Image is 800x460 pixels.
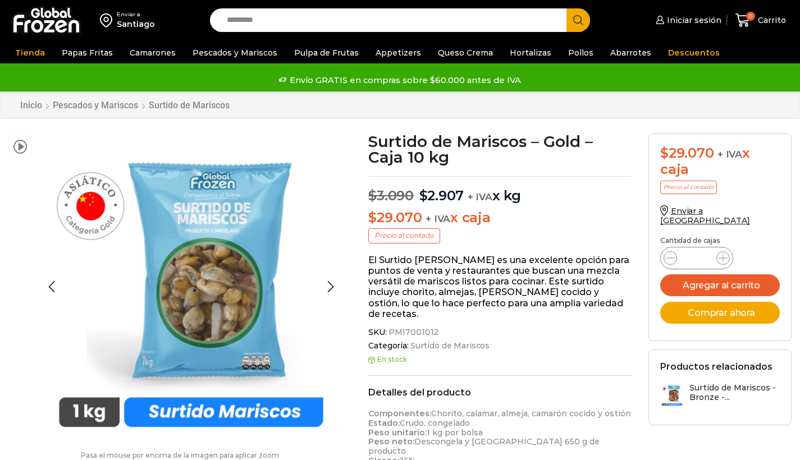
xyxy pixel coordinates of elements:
[660,181,717,194] p: Precio al contado
[660,145,780,178] div: x caja
[605,42,657,63] a: Abarrotes
[368,187,414,204] bdi: 3.090
[426,213,450,224] span: + IVA
[419,187,428,204] span: $
[368,387,632,398] h2: Detalles del producto
[468,191,492,203] span: + IVA
[368,408,431,418] strong: Componentes:
[660,383,780,407] a: Surtido de Mariscos - Bronze -...
[10,42,51,63] a: Tienda
[662,42,725,63] a: Descuentos
[52,100,139,111] a: Pescados y Mariscos
[368,176,632,204] p: x kg
[664,15,721,26] span: Iniciar sesión
[368,436,414,447] strong: Peso neto:
[755,15,786,26] span: Carrito
[124,42,181,63] a: Camarones
[563,42,599,63] a: Pollos
[660,206,750,226] a: Enviar a [GEOGRAPHIC_DATA]
[187,42,283,63] a: Pescados y Mariscos
[117,19,155,30] div: Santiago
[368,209,422,226] bdi: 29.070
[368,427,427,438] strong: Peso unitario:
[566,8,590,32] button: Search button
[419,187,464,204] bdi: 2.907
[368,187,377,204] span: $
[660,145,669,161] span: $
[689,383,780,402] h3: Surtido de Mariscos - Bronze -...
[368,341,632,351] span: Categoría:
[686,250,707,266] input: Product quantity
[148,100,230,111] a: Surtido de Mariscos
[368,328,632,337] span: SKU:
[370,42,427,63] a: Appetizers
[368,228,440,243] p: Precio al contado
[733,7,789,34] a: 0 Carrito
[660,274,780,296] button: Agregar al carrito
[117,11,155,19] div: Enviar a
[653,9,721,31] a: Iniciar sesión
[432,42,499,63] a: Queso Crema
[368,134,632,165] h1: Surtido de Mariscos – Gold – Caja 10 kg
[387,328,439,337] span: PM17001012
[368,209,377,226] span: $
[368,418,400,428] strong: Estado:
[660,237,780,245] p: Cantidad de cajas
[8,452,351,459] p: Pasa el mouse por encima de la imagen para aplicar zoom
[56,42,118,63] a: Papas Fritas
[717,149,742,160] span: + IVA
[38,134,345,440] img: surtido-gold
[368,255,632,319] p: El Surtido [PERSON_NAME] es una excelente opción para puntos de venta y restaurantes que buscan u...
[660,302,780,324] button: Comprar ahora
[368,210,632,226] p: x caja
[409,341,490,351] a: Surtido de Mariscos
[660,361,772,372] h2: Productos relacionados
[20,100,43,111] a: Inicio
[289,42,364,63] a: Pulpa de Frutas
[368,356,632,364] p: En stock
[504,42,557,63] a: Hortalizas
[660,145,714,161] bdi: 29.070
[20,100,230,111] nav: Breadcrumb
[746,12,755,21] span: 0
[100,11,117,30] img: address-field-icon.svg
